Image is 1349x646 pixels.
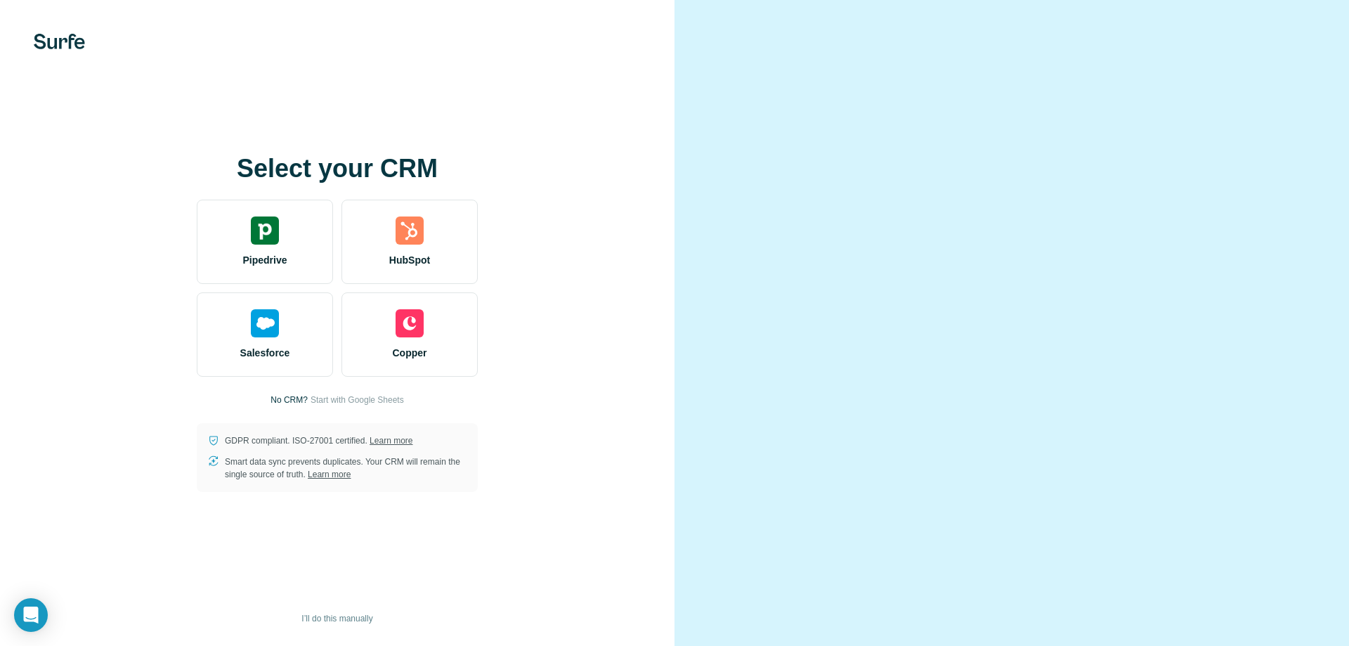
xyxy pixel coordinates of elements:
img: Surfe's logo [34,34,85,49]
span: I’ll do this manually [301,612,372,625]
h1: Select your CRM [197,155,478,183]
span: Pipedrive [242,253,287,267]
button: I’ll do this manually [292,608,382,629]
img: copper's logo [396,309,424,337]
img: salesforce's logo [251,309,279,337]
button: Start with Google Sheets [311,394,404,406]
img: pipedrive's logo [251,217,279,245]
img: hubspot's logo [396,217,424,245]
span: HubSpot [389,253,430,267]
span: Salesforce [240,346,290,360]
p: GDPR compliant. ISO-27001 certified. [225,434,412,447]
a: Learn more [370,436,412,446]
p: No CRM? [271,394,308,406]
p: Smart data sync prevents duplicates. Your CRM will remain the single source of truth. [225,456,467,481]
span: Copper [393,346,427,360]
a: Learn more [308,470,351,479]
div: Open Intercom Messenger [14,598,48,632]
